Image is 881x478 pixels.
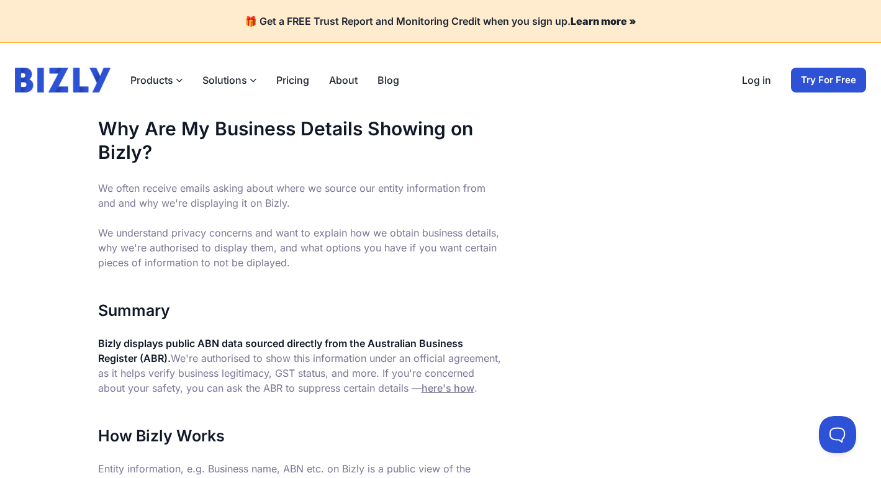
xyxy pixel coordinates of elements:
[130,73,183,88] button: Products
[377,73,399,88] a: Blog
[98,301,502,320] h2: Summary
[276,73,309,88] a: Pricing
[742,73,771,88] a: Log in
[329,73,358,88] a: About
[98,117,502,164] h1: Why Are My Business Details Showing on Bizly?
[98,337,463,364] strong: Bizly displays public ABN data sourced directly from the Australian Business Register (ABR).
[422,382,474,394] a: here's how
[791,68,866,92] a: Try For Free
[15,15,866,27] h4: 🎁 Get a FREE Trust Report and Monitoring Credit when you sign up.
[98,181,502,270] p: We often receive emails asking about where we source our entity information from and and why we'r...
[202,73,256,88] button: Solutions
[571,15,636,27] a: Learn more »
[819,416,856,453] iframe: Toggle Customer Support
[98,336,502,395] p: We're authorised to show this information under an official agreement, as it helps verify busines...
[98,426,502,446] h2: How Bizly Works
